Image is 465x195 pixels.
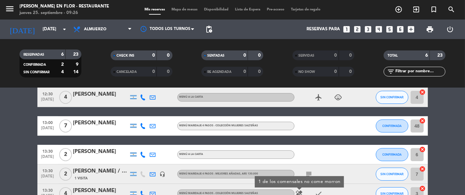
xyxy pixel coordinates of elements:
[419,89,426,95] i: cancel
[40,118,56,126] span: 13:00
[59,148,72,161] span: 2
[438,53,444,58] strong: 23
[152,69,155,74] strong: 0
[447,6,455,13] i: search
[376,91,408,104] button: SIN CONFIRMAR
[40,186,56,194] span: 13:30
[426,25,434,33] span: print
[335,53,337,58] strong: 0
[179,192,258,195] span: Menú maridaje 4 pasos - Colección Mujeres Salteñas
[73,167,129,175] div: [PERSON_NAME] / [PERSON_NAME] / Uma Travel
[349,69,353,74] strong: 0
[73,147,129,156] div: [PERSON_NAME]
[73,52,80,57] strong: 23
[179,124,258,127] span: Menú maridaje 4 pasos - Colección Mujeres Salteñas
[349,53,353,58] strong: 0
[61,52,64,57] strong: 6
[76,62,80,67] strong: 9
[116,54,134,57] span: CHECK INS
[419,118,426,124] i: cancel
[342,25,351,34] i: looks_one
[375,25,383,34] i: looks_4
[23,53,44,56] span: RESERVADAS
[61,25,68,33] i: arrow_drop_down
[335,93,342,101] i: child_care
[382,153,402,156] span: CONFIRMADA
[305,170,313,178] i: subject
[5,4,15,16] button: menu
[243,69,246,74] strong: 0
[59,119,72,132] span: 7
[207,70,231,74] span: RE AGENDADA
[73,119,129,127] div: [PERSON_NAME]
[376,148,408,161] button: CONFIRMADA
[382,124,402,128] span: CONFIRMADA
[5,22,39,36] i: [DATE]
[201,8,232,11] span: Disponibilidad
[395,6,403,13] i: add_circle_outline
[84,27,106,32] span: Almuerzo
[23,63,46,66] span: CONFIRMADA
[407,25,415,34] i: add_box
[353,25,362,34] i: looks_two
[430,6,438,13] i: turned_in_not
[73,90,129,99] div: [PERSON_NAME]
[75,176,88,181] span: 1 Visita
[23,71,49,74] span: SIN CONFIRMAR
[241,173,258,175] span: , ARS 130.000
[40,97,56,105] span: [DATE]
[232,8,264,11] span: Lista de Espera
[40,90,56,97] span: 12:30
[116,70,137,74] span: CANCELADA
[168,8,201,11] span: Mapa de mesas
[419,166,426,172] i: cancel
[412,6,420,13] i: exit_to_app
[243,53,246,58] strong: 0
[152,53,155,58] strong: 0
[440,20,460,39] div: LOG OUT
[73,187,129,195] div: [PERSON_NAME]
[179,153,203,156] span: Menú a la carta
[315,93,323,101] i: airplanemode_active
[380,95,403,99] span: SIN CONFIRMAR
[179,173,258,175] span: Menú maridaje 4 pasos - Mejores Añadas
[387,68,395,76] i: filter_list
[380,172,403,176] span: SIN CONFIRMAR
[258,69,262,74] strong: 0
[167,53,171,58] strong: 0
[307,27,340,32] span: Reservas para
[40,167,56,174] span: 13:30
[141,8,168,11] span: Mis reservas
[5,4,15,14] i: menu
[446,25,454,33] i: power_settings_new
[205,25,213,33] span: pending_actions
[255,176,344,188] div: 1 de los comensales no come morron
[160,171,166,177] i: headset_mic
[207,54,225,57] span: SENTADAS
[59,168,72,181] span: 2
[179,96,203,98] span: Menú a la carta
[59,91,72,104] span: 4
[20,10,109,16] div: jueves 25. septiembre - 09:26
[298,54,314,57] span: SERVIDAS
[61,62,64,67] strong: 2
[396,25,404,34] i: looks_6
[40,147,56,155] span: 13:30
[364,25,372,34] i: looks_3
[264,8,288,11] span: Pre-acceso
[425,53,428,58] strong: 6
[61,70,64,74] strong: 4
[288,8,324,11] span: Tarjetas de regalo
[258,53,262,58] strong: 0
[395,68,445,75] input: Filtrar por nombre...
[40,155,56,162] span: [DATE]
[167,69,171,74] strong: 0
[376,168,408,181] button: SIN CONFIRMAR
[40,174,56,182] span: [DATE]
[40,126,56,133] span: [DATE]
[298,70,315,74] span: NO SHOW
[73,70,80,74] strong: 14
[419,185,426,192] i: cancel
[20,3,109,10] div: [PERSON_NAME] en Flor - Restaurante
[335,69,337,74] strong: 0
